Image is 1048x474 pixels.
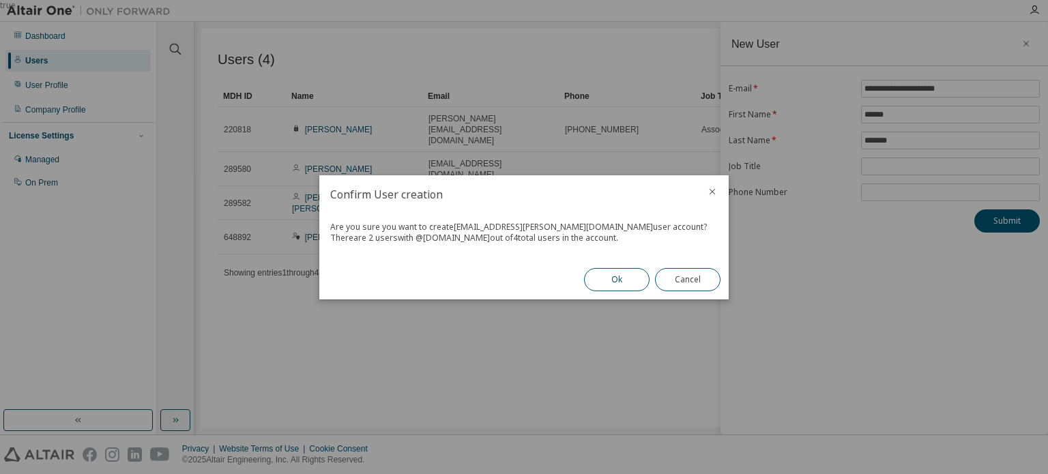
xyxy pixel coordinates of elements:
div: There are 2 users with @ [DOMAIN_NAME] out of 4 total users in the account. [330,233,718,243]
button: Ok [584,268,650,291]
div: Are you sure you want to create [EMAIL_ADDRESS][PERSON_NAME][DOMAIN_NAME] user account? [330,222,718,233]
h2: Confirm User creation [319,175,696,213]
button: close [707,186,718,197]
button: Cancel [655,268,720,291]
